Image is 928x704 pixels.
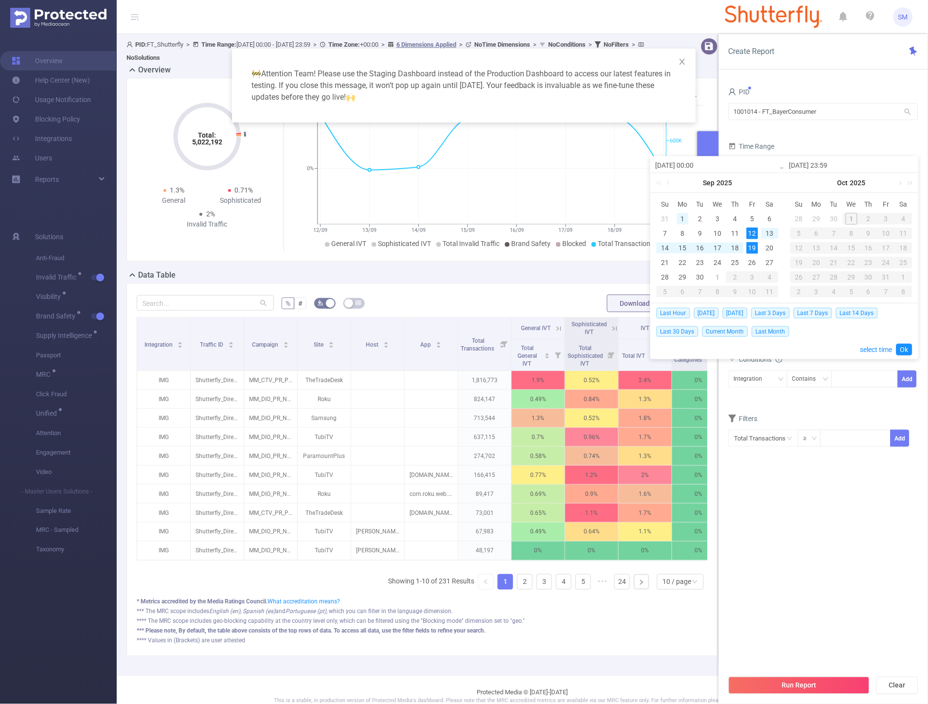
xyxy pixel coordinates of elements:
div: 18 [729,242,741,254]
div: 28 [660,271,671,283]
div: 27 [808,271,825,283]
div: 10 [744,286,761,298]
div: 22 [843,257,860,268]
td: September 27, 2025 [761,255,779,270]
td: October 9, 2025 [860,226,877,241]
td: September 18, 2025 [726,241,744,255]
div: 30 [828,213,840,225]
span: Fr [744,200,761,209]
td: September 10, 2025 [709,226,727,241]
span: [DATE] [694,308,719,318]
a: 2025 [716,173,733,193]
td: September 5, 2025 [744,211,761,226]
td: August 31, 2025 [657,211,674,226]
div: 13 [764,228,776,239]
td: October 26, 2025 [790,270,808,284]
td: September 20, 2025 [761,241,779,255]
td: October 9, 2025 [726,284,744,299]
div: 24 [877,257,895,268]
div: 8 [843,228,860,239]
span: PID [729,88,750,96]
th: Tue [825,197,843,211]
div: 9 [726,286,744,298]
div: 7 [877,286,895,298]
div: 1 [895,271,912,283]
td: October 22, 2025 [843,255,860,270]
div: 29 [677,271,689,283]
div: 15 [843,242,860,254]
th: Thu [726,197,744,211]
div: 7 [660,228,671,239]
div: 19 [747,242,758,254]
span: Filters [729,415,758,422]
a: Last year (Control + left) [654,173,667,193]
div: 3 [712,213,723,225]
div: 3 [877,213,895,225]
div: 29 [811,213,822,225]
td: September 12, 2025 [744,226,761,241]
a: Sep [702,173,716,193]
th: Mon [674,197,692,211]
span: Last Hour [657,308,690,318]
div: 29 [843,271,860,283]
td: October 27, 2025 [808,270,825,284]
div: 2 [860,213,877,225]
i: icon: down [778,376,784,383]
td: October 2, 2025 [726,270,744,284]
th: Tue [692,197,709,211]
td: September 30, 2025 [825,211,843,226]
td: October 16, 2025 [860,241,877,255]
td: October 4, 2025 [895,211,912,226]
td: September 30, 2025 [692,270,709,284]
span: Sa [895,200,912,209]
td: October 6, 2025 [674,284,692,299]
span: [DATE] [723,308,748,318]
span: We [709,200,727,209]
td: September 28, 2025 [657,270,674,284]
td: November 7, 2025 [877,284,895,299]
td: October 1, 2025 [709,270,727,284]
div: 8 [677,228,689,239]
th: Fri [877,197,895,211]
td: November 5, 2025 [843,284,860,299]
div: 6 [808,228,825,239]
td: October 4, 2025 [761,270,779,284]
div: 28 [825,271,843,283]
span: warning [251,69,261,78]
td: September 25, 2025 [726,255,744,270]
div: 11 [895,228,912,239]
th: Thu [860,197,877,211]
td: October 5, 2025 [657,284,674,299]
div: 20 [808,257,825,268]
span: Last 14 Days [836,308,878,318]
td: September 11, 2025 [726,226,744,241]
input: Start date [656,159,780,171]
div: 15 [677,242,689,254]
div: 4 [895,213,912,225]
td: September 13, 2025 [761,226,779,241]
div: 28 [793,213,805,225]
td: October 11, 2025 [895,226,912,241]
a: Previous month (PageUp) [665,173,674,193]
td: October 21, 2025 [825,255,843,270]
td: October 28, 2025 [825,270,843,284]
td: September 16, 2025 [692,241,709,255]
td: September 24, 2025 [709,255,727,270]
td: October 17, 2025 [877,241,895,255]
td: October 31, 2025 [877,270,895,284]
td: October 24, 2025 [877,255,895,270]
input: End date [789,159,913,171]
td: October 12, 2025 [790,241,808,255]
span: Conditions [739,355,783,363]
div: 23 [695,257,706,268]
div: 2 [726,271,744,283]
td: October 8, 2025 [709,284,727,299]
div: 30 [860,271,877,283]
td: October 25, 2025 [895,255,912,270]
div: 25 [729,257,741,268]
div: 11 [729,228,741,239]
td: September 14, 2025 [657,241,674,255]
th: Wed [709,197,727,211]
div: 12 [747,228,758,239]
div: 10 [877,228,895,239]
